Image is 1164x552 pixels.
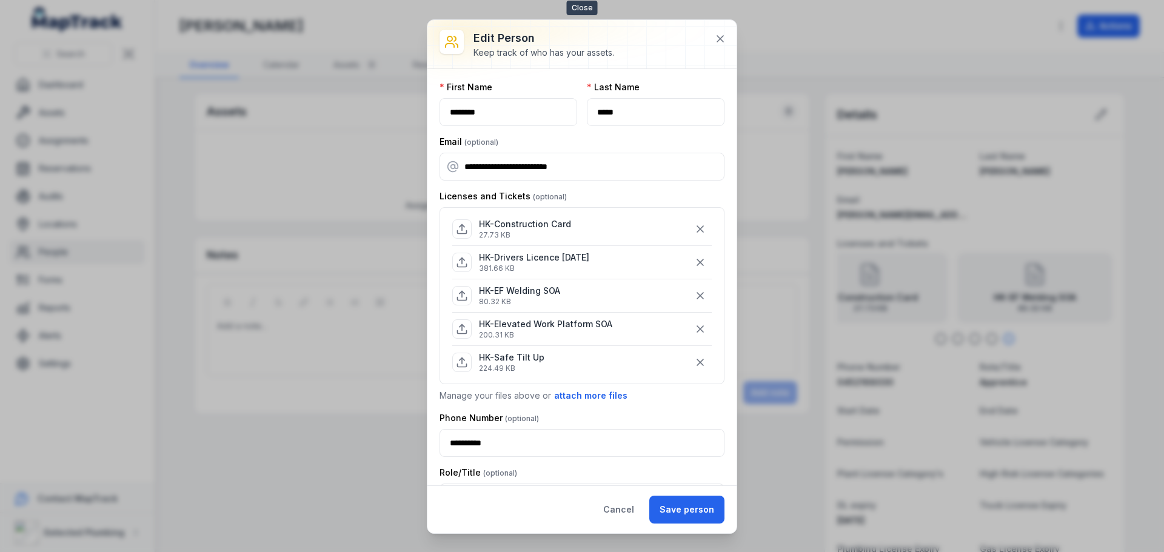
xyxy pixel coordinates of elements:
[479,218,571,230] p: HK-Construction Card
[479,330,612,340] p: 200.31 KB
[554,389,628,402] button: attach more files
[479,297,560,307] p: 80.32 KB
[479,351,544,364] p: HK-Safe Tilt Up
[440,190,567,202] label: Licenses and Tickets
[593,496,644,524] button: Cancel
[473,47,614,59] div: Keep track of who has your assets.
[479,251,589,264] p: HK-Drivers Licence [DATE]
[479,230,571,240] p: 27.73 KB
[440,412,539,424] label: Phone Number
[440,389,724,402] p: Manage your files above or
[567,1,598,15] span: Close
[440,484,724,511] button: Apprentice
[649,496,724,524] button: Save person
[440,467,517,479] label: Role/Title
[587,81,640,93] label: Last Name
[473,30,614,47] h3: Edit person
[440,136,498,148] label: Email
[479,318,612,330] p: HK-Elevated Work Platform SOA
[440,81,492,93] label: First Name
[479,364,544,373] p: 224.49 KB
[479,285,560,297] p: HK-EF Welding SOA
[479,264,589,273] p: 381.66 KB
